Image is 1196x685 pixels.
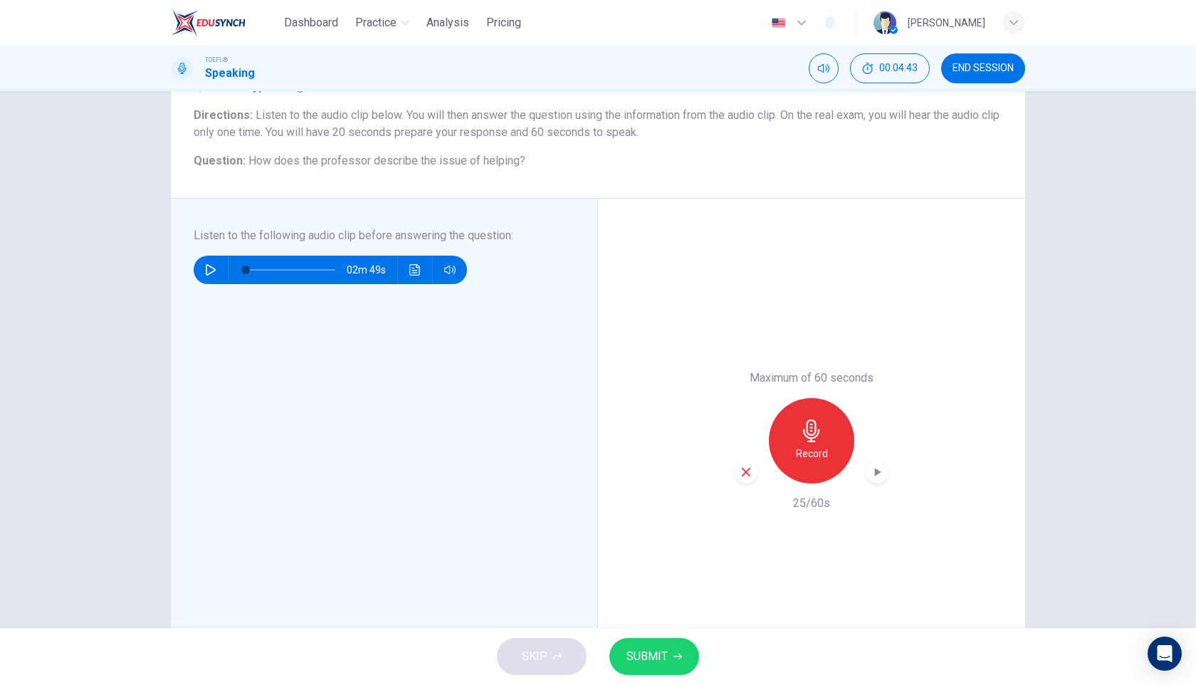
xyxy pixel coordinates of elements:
h6: 25/60s [793,495,830,512]
button: END SESSION [941,53,1025,83]
h6: Question : [194,152,1002,169]
button: Click to see the audio transcription [404,256,426,284]
h1: Speaking [205,65,255,82]
img: Profile picture [874,11,896,34]
div: Open Intercom Messenger [1148,637,1182,671]
h6: Maximum of 60 seconds [750,370,874,387]
div: Mute [809,53,839,83]
span: 02m 49s [347,256,397,284]
button: Analysis [421,10,475,36]
img: en [770,18,787,28]
span: END SESSION [953,63,1014,74]
span: Dashboard [284,14,338,31]
button: SUBMIT [609,638,699,675]
div: Hide [850,53,930,83]
span: Analysis [426,14,469,31]
span: How does the professor describe the issue of helping? [248,154,525,167]
span: SUBMIT [626,647,668,666]
span: Listen to the audio clip below. You will then answer the question using the information from the ... [194,108,1000,139]
span: Pricing [486,14,521,31]
button: Dashboard [278,10,344,36]
div: [PERSON_NAME] [908,14,985,31]
span: TOEFL® [205,55,228,65]
button: Practice [350,10,415,36]
img: EduSynch logo [171,9,246,37]
span: 00:04:43 [879,63,918,74]
h6: Directions : [194,107,1002,141]
span: Practice [355,14,397,31]
button: Record [769,398,854,483]
button: 00:04:43 [850,53,930,83]
button: Pricing [481,10,527,36]
h6: Record [796,445,828,462]
h6: Listen to the following audio clip before answering the question : [194,227,557,244]
a: EduSynch logo [171,9,278,37]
